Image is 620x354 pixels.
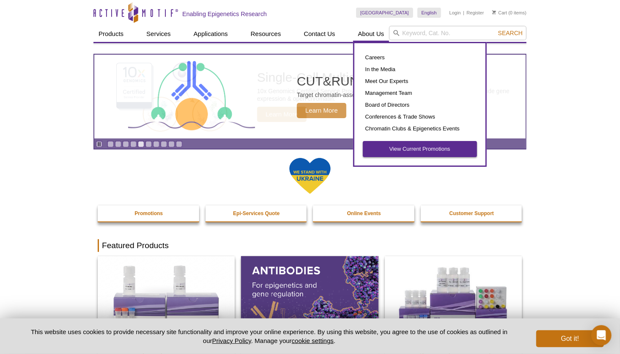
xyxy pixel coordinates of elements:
[297,91,433,99] p: Target chromatin-associated proteins genome wide.
[297,103,346,118] span: Learn More
[93,26,129,42] a: Products
[363,111,477,123] a: Conferences & Trade Shows
[313,205,415,221] a: Online Events
[176,141,182,147] a: Go to slide 10
[363,99,477,111] a: Board of Directors
[363,75,477,87] a: Meet Our Experts
[138,141,144,147] a: Go to slide 5
[492,10,496,14] img: Your Cart
[98,239,522,252] h2: Featured Products
[141,26,176,42] a: Services
[145,141,152,147] a: Go to slide 6
[591,325,612,346] div: Open Intercom Messenger
[421,205,523,221] a: Customer Support
[96,141,102,147] a: Toggle autoplay
[363,87,477,99] a: Management Team
[134,210,163,216] strong: Promotions
[246,26,286,42] a: Resources
[115,141,121,147] a: Go to slide 2
[189,26,233,42] a: Applications
[417,8,441,18] a: English
[94,55,526,138] a: CUT&RUN Assay Kits CUT&RUN Assay Kits Target chromatin-associated proteins genome wide. Learn More
[241,256,378,339] img: All Antibodies
[289,157,331,195] img: We Stand With Ukraine
[347,210,381,216] strong: Online Events
[466,10,484,16] a: Register
[153,141,159,147] a: Go to slide 7
[363,52,477,64] a: Careers
[128,58,255,136] img: CUT&RUN Assay Kits
[299,26,340,42] a: Contact Us
[107,141,114,147] a: Go to slide 1
[130,141,137,147] a: Go to slide 4
[353,26,390,42] a: About Us
[363,141,477,157] a: View Current Promotions
[492,8,527,18] li: (0 items)
[450,10,461,16] a: Login
[297,75,433,88] h2: CUT&RUN Assay Kits
[536,330,604,347] button: Got it!
[233,210,280,216] strong: Epi-Services Quote
[16,327,522,345] p: This website uses cookies to provide necessary site functionality and improve your online experie...
[363,123,477,135] a: Chromatin Clubs & Epigenetics Events
[492,10,507,16] a: Cart
[363,64,477,75] a: In the Media
[98,256,235,339] img: DNA Library Prep Kit for Illumina
[292,337,334,344] button: cookie settings
[206,205,308,221] a: Epi-Services Quote
[94,55,526,138] article: CUT&RUN Assay Kits
[161,141,167,147] a: Go to slide 8
[98,205,200,221] a: Promotions
[389,26,527,40] input: Keyword, Cat. No.
[463,8,464,18] li: |
[123,141,129,147] a: Go to slide 3
[496,29,525,37] button: Search
[498,30,523,36] span: Search
[450,210,494,216] strong: Customer Support
[385,256,522,339] img: CUT&Tag-IT® Express Assay Kit
[168,141,175,147] a: Go to slide 9
[182,10,267,18] h2: Enabling Epigenetics Research
[212,337,251,344] a: Privacy Policy
[356,8,413,18] a: [GEOGRAPHIC_DATA]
